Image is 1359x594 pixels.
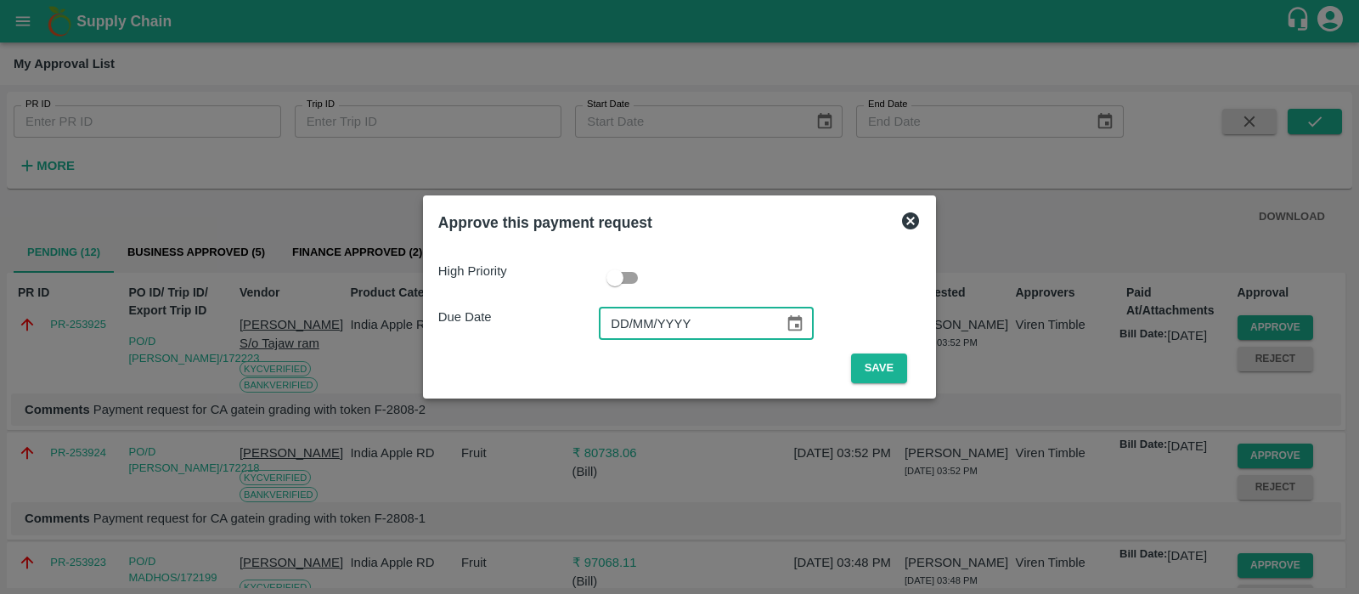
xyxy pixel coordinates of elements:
[779,308,811,340] button: Choose date
[851,354,907,383] button: Save
[438,308,599,326] p: Due Date
[438,262,599,280] p: High Priority
[438,214,652,231] b: Approve this payment request
[599,308,772,340] input: Due Date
